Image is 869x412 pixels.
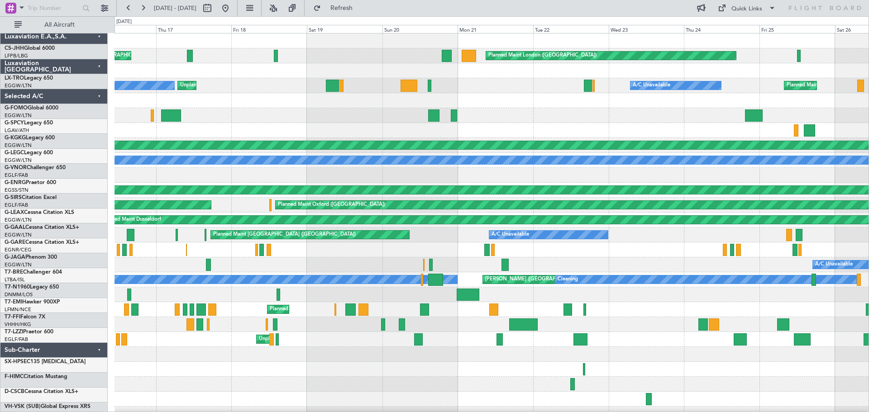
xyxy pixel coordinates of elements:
[5,127,29,134] a: LGAV/ATH
[5,172,28,179] a: EGLF/FAB
[815,258,853,271] div: A/C Unavailable
[5,299,22,305] span: T7-EMI
[278,198,385,212] div: Planned Maint Oxford ([GEOGRAPHIC_DATA])
[485,273,624,286] div: [PERSON_NAME] ([GEOGRAPHIC_DATA][PERSON_NAME])
[5,82,32,89] a: EGGW/LTN
[5,120,24,126] span: G-SPCY
[5,202,28,208] a: EGLF/FAB
[713,1,780,15] button: Quick Links
[5,255,25,260] span: G-JAGA
[5,46,24,51] span: CS-JHH
[270,303,345,316] div: Planned Maint [PERSON_NAME]
[759,25,835,33] div: Fri 25
[5,359,24,365] span: SX-HPS
[5,240,79,245] a: G-GARECessna Citation XLS+
[5,195,57,200] a: G-SIRSCitation Excel
[259,332,408,346] div: Unplanned Maint [GEOGRAPHIC_DATA] ([GEOGRAPHIC_DATA])
[5,404,91,409] a: VH-VSK (SUB)Global Express XRS
[323,5,361,11] span: Refresh
[633,79,670,92] div: A/C Unavailable
[5,270,23,275] span: T7-BRE
[5,404,41,409] span: VH-VSK (SUB)
[28,1,80,15] input: Trip Number
[382,25,458,33] div: Sun 20
[5,306,31,313] a: LFMN/NCE
[116,18,132,26] div: [DATE]
[213,228,356,242] div: Planned Maint [GEOGRAPHIC_DATA] ([GEOGRAPHIC_DATA])
[5,187,29,194] a: EGSS/STN
[492,228,529,242] div: A/C Unavailable
[5,225,25,230] span: G-GAAL
[5,76,24,81] span: LX-TRO
[5,142,32,149] a: EGGW/LTN
[5,210,74,215] a: G-LEAXCessna Citation XLS
[5,217,32,223] a: EGGW/LTN
[5,240,25,245] span: G-GARE
[609,25,684,33] div: Wed 23
[5,135,26,141] span: G-KGKG
[5,389,24,394] span: D-CSCB
[102,213,161,227] div: Planned Maint Dusseldorf
[5,329,23,335] span: T7-LZZI
[5,299,60,305] a: T7-EMIHawker 900XP
[5,195,22,200] span: G-SIRS
[5,255,57,260] a: G-JAGAPhenom 300
[5,321,31,328] a: VHHH/HKG
[5,46,55,51] a: CS-JHHGlobal 6000
[10,18,98,32] button: All Aircraft
[5,52,28,59] a: LFPB/LBG
[488,49,597,62] div: Planned Maint London ([GEOGRAPHIC_DATA])
[5,210,24,215] span: G-LEAX
[5,150,24,156] span: G-LEGC
[5,76,53,81] a: LX-TROLegacy 650
[5,225,79,230] a: G-GAALCessna Citation XLS+
[5,135,55,141] a: G-KGKGLegacy 600
[5,120,53,126] a: G-SPCYLegacy 650
[24,22,95,28] span: All Aircraft
[5,284,30,290] span: T7-N1960
[5,180,56,185] a: G-ENRGPraetor 600
[5,291,33,298] a: DNMM/LOS
[81,25,156,33] div: Wed 16
[533,25,609,33] div: Tue 22
[5,336,28,343] a: EGLF/FAB
[5,374,24,379] span: F-HIMC
[5,165,27,170] span: G-VNOR
[458,25,533,33] div: Mon 21
[5,246,32,253] a: EGNR/CEG
[5,276,25,283] a: LTBA/ISL
[309,1,363,15] button: Refresh
[5,359,86,365] a: SX-HPSEC135 [MEDICAL_DATA]
[5,329,53,335] a: T7-LZZIPraetor 600
[5,105,28,111] span: G-FOMO
[5,150,53,156] a: G-LEGCLegacy 600
[5,261,32,268] a: EGGW/LTN
[5,232,32,238] a: EGGW/LTN
[5,374,67,379] a: F-HIMCCitation Mustang
[5,270,62,275] a: T7-BREChallenger 604
[5,314,45,320] a: T7-FFIFalcon 7X
[5,314,20,320] span: T7-FFI
[5,105,58,111] a: G-FOMOGlobal 6000
[684,25,759,33] div: Thu 24
[5,165,66,170] a: G-VNORChallenger 650
[231,25,307,33] div: Fri 18
[307,25,382,33] div: Sat 19
[5,389,78,394] a: D-CSCBCessna Citation XLS+
[156,25,232,33] div: Thu 17
[5,157,32,164] a: EGGW/LTN
[180,79,246,92] div: Unplanned Maint Dusseldorf
[5,180,26,185] span: G-ENRG
[154,4,196,12] span: [DATE] - [DATE]
[5,112,32,119] a: EGGW/LTN
[558,273,578,286] div: Cleaning
[731,5,762,14] div: Quick Links
[5,284,59,290] a: T7-N1960Legacy 650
